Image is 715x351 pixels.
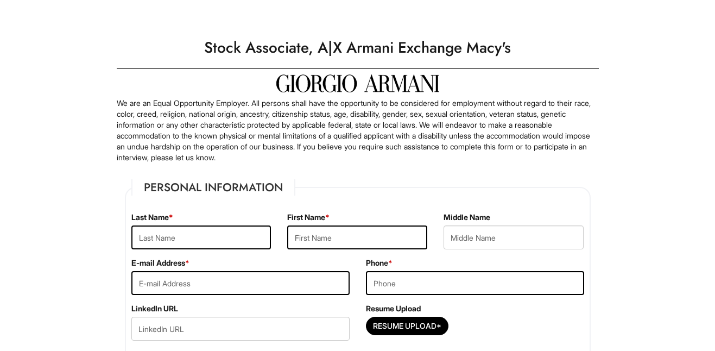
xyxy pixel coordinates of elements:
input: Phone [366,271,584,295]
label: Last Name [131,212,173,223]
label: Phone [366,258,393,268]
label: E-mail Address [131,258,189,268]
label: Resume Upload [366,303,421,314]
p: We are an Equal Opportunity Employer. All persons shall have the opportunity to be considered for... [117,98,599,163]
h1: Stock Associate, A|X Armani Exchange Macy's [111,33,604,63]
legend: Personal Information [131,179,295,196]
img: Giorgio Armani [276,74,439,92]
input: First Name [287,225,427,249]
label: LinkedIn URL [131,303,178,314]
button: Resume Upload*Resume Upload* [366,317,448,335]
input: Last Name [131,225,271,249]
input: Middle Name [444,225,584,249]
label: Middle Name [444,212,490,223]
label: First Name [287,212,330,223]
input: E-mail Address [131,271,350,295]
input: LinkedIn URL [131,317,350,341]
